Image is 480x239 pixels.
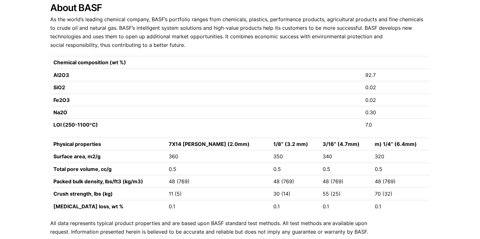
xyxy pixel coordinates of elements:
[51,2,430,13] h2: About BASF
[362,69,429,81] td: 92.7
[54,72,70,78] strong: Al2O3
[362,94,429,106] td: 0.02
[54,141,101,147] strong: Physical properties
[54,191,113,197] strong: Crush strength, lbs (kg)
[362,106,429,119] td: 0.30
[54,178,143,185] strong: Packed bulk density, lbs/ft3 (kg/m3)
[166,188,270,200] td: 11 (5)
[372,200,430,212] td: 0.1
[319,200,371,212] td: 0.1
[166,163,270,175] td: 0.5
[362,81,429,94] td: 0.02
[51,15,430,50] p: As the world’s leading chemical company, BASF’s portfolio ranges from chemicals, plastics, perfor...
[166,175,270,187] td: 48 (769)
[54,59,126,66] strong: Chemical composition (wt %)
[319,163,371,175] td: 0.5
[319,175,371,187] td: 48 (769)
[319,188,371,200] td: 55 (25)
[270,163,319,175] td: 0.5
[54,84,65,91] strong: SiO2
[270,200,319,212] td: 0.1
[54,97,70,103] strong: Fe2O3
[270,188,319,200] td: 30 (14)
[319,150,371,163] td: 340
[372,163,430,175] td: 0.5
[166,200,270,212] td: 0.1
[54,122,98,128] strong: LOI (250-1100ºC)
[54,166,112,172] strong: Total pore volume, cc/g
[270,150,319,163] td: 350
[54,203,124,210] strong: [MEDICAL_DATA] loss, wt %
[323,141,360,147] strong: 3/16” (4.7mm)
[270,175,319,187] td: 48 (769)
[273,141,308,147] strong: 1/8” (3.2 mm)
[372,175,430,187] td: 48 (769)
[54,153,101,160] strong: Surface area, m2/g
[54,109,68,116] strong: Na2O
[51,219,430,236] p: All data represents typical product properties and are based upon BASF standard test methods. All...
[375,141,417,147] strong: m) 1/4” (6.4mm)
[362,119,429,131] td: 7.0
[372,150,430,163] td: 320
[372,188,430,200] td: 70 (32)
[166,150,270,163] td: 360
[169,141,250,147] strong: 7X14 [PERSON_NAME] (2.0mm)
